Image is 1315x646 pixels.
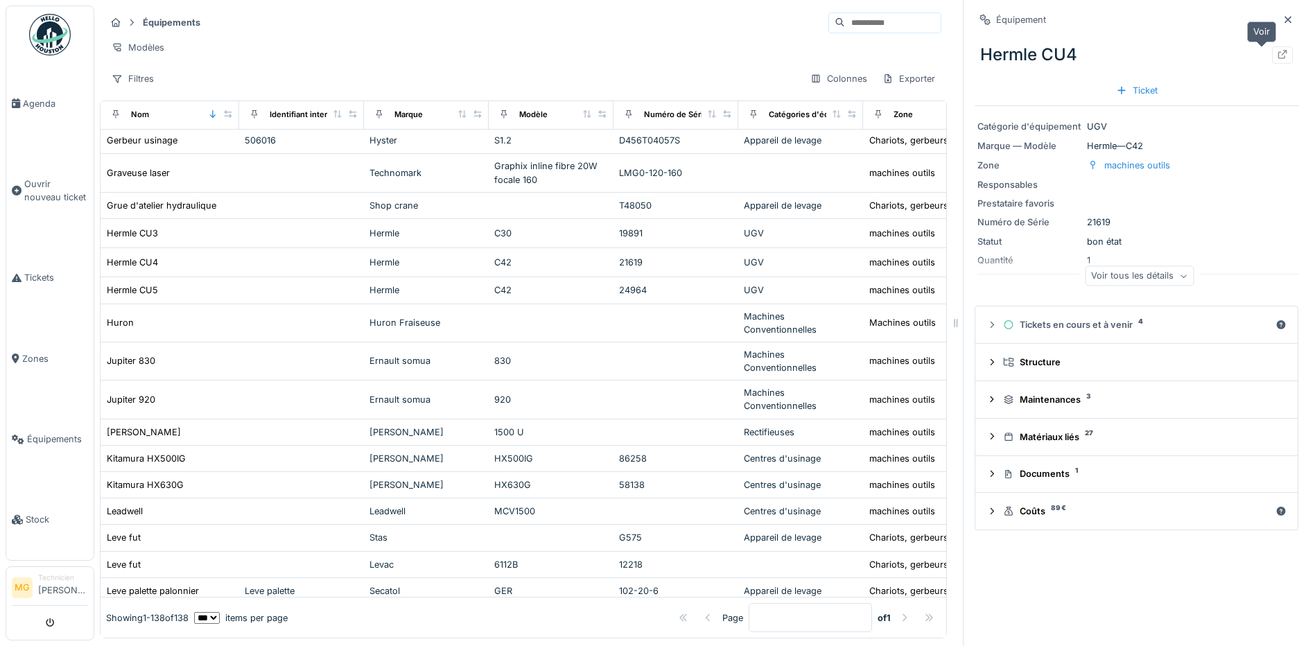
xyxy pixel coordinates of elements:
[29,14,71,55] img: Badge_color-CXgf-gQk.svg
[494,354,608,367] div: 830
[245,134,358,147] div: 506016
[869,256,935,269] div: machines outils
[494,426,608,439] div: 1500 U
[107,199,216,212] div: Grue d'atelier hydraulique
[369,134,483,147] div: Hyster
[107,393,155,406] div: Jupiter 920
[644,109,708,121] div: Numéro de Série
[494,393,608,406] div: 920
[744,505,857,518] div: Centres d'usinage
[369,227,483,240] div: Hermle
[6,399,94,480] a: Équipements
[494,256,608,269] div: C42
[494,558,608,571] div: 6112B
[619,558,733,571] div: 12218
[369,283,483,297] div: Hermle
[519,109,548,121] div: Modèle
[494,584,608,597] div: GER
[369,558,483,571] div: Levac
[6,63,94,143] a: Agenda
[869,531,1011,544] div: Chariots, gerbeurs et accessoires
[744,478,857,491] div: Centres d'usinage
[869,227,935,240] div: machines outils
[1003,467,1281,480] div: Documents
[369,584,483,597] div: Secatol
[107,531,141,544] div: Leve fut
[977,254,1296,267] div: 1
[981,387,1292,412] summary: Maintenances3
[23,97,88,110] span: Agenda
[394,109,423,121] div: Marque
[369,452,483,465] div: [PERSON_NAME]
[270,109,337,121] div: Identifiant interne
[1003,318,1270,331] div: Tickets en cours et à venir
[996,13,1046,26] div: Équipement
[1085,266,1194,286] div: Voir tous les détails
[494,478,608,491] div: HX630G
[369,505,483,518] div: Leadwell
[107,478,184,491] div: Kitamura HX630G
[107,166,170,180] div: Graveuse laser
[369,354,483,367] div: Ernault somua
[494,283,608,297] div: C42
[105,69,160,89] div: Filtres
[494,159,608,186] div: Graphix inline fibre 20W focale 160
[869,584,1011,597] div: Chariots, gerbeurs et accessoires
[894,109,913,121] div: Zone
[131,109,149,121] div: Nom
[107,558,141,571] div: Leve fut
[1111,81,1163,100] div: Ticket
[619,227,733,240] div: 19891
[1247,21,1276,42] div: Voir
[38,573,88,583] div: Technicien
[977,120,1296,133] div: UGV
[977,178,1081,191] div: Responsables
[12,577,33,598] li: MG
[744,310,857,336] div: Machines Conventionnelles
[869,558,1011,571] div: Chariots, gerbeurs et accessoires
[981,498,1292,524] summary: Coûts89 €
[6,238,94,318] a: Tickets
[12,573,88,606] a: MG Technicien[PERSON_NAME]
[107,584,199,597] div: Leve palette palonnier
[977,159,1081,172] div: Zone
[1104,159,1170,172] div: machines outils
[869,134,1011,147] div: Chariots, gerbeurs et accessoires
[107,134,177,147] div: Gerbeur usinage
[107,283,158,297] div: Hermle CU5
[977,139,1296,152] div: Hermle — C42
[369,393,483,406] div: Ernault somua
[24,177,88,204] span: Ouvrir nouveau ticket
[619,452,733,465] div: 86258
[744,134,857,147] div: Appareil de levage
[369,166,483,180] div: Technomark
[107,452,186,465] div: Kitamura HX500IG
[107,505,143,518] div: Leadwell
[869,316,936,329] div: Machines outils
[1003,356,1281,369] div: Structure
[245,584,358,597] div: Leve palette
[619,478,733,491] div: 58138
[369,256,483,269] div: Hermle
[619,199,733,212] div: T48050
[1003,393,1281,406] div: Maintenances
[22,352,88,365] span: Zones
[619,256,733,269] div: 21619
[106,611,189,625] div: Showing 1 - 138 of 138
[981,424,1292,450] summary: Matériaux liés27
[977,197,1081,210] div: Prestataire favoris
[977,254,1081,267] div: Quantité
[619,166,733,180] div: LMG0-120-160
[619,283,733,297] div: 24964
[494,505,608,518] div: MCV1500
[6,318,94,399] a: Zones
[869,199,1011,212] div: Chariots, gerbeurs et accessoires
[1003,430,1281,444] div: Matériaux liés
[869,452,935,465] div: machines outils
[369,531,483,544] div: Stas
[744,348,857,374] div: Machines Conventionnelles
[869,478,935,491] div: machines outils
[1003,505,1270,518] div: Coûts
[876,69,941,89] div: Exporter
[869,505,935,518] div: machines outils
